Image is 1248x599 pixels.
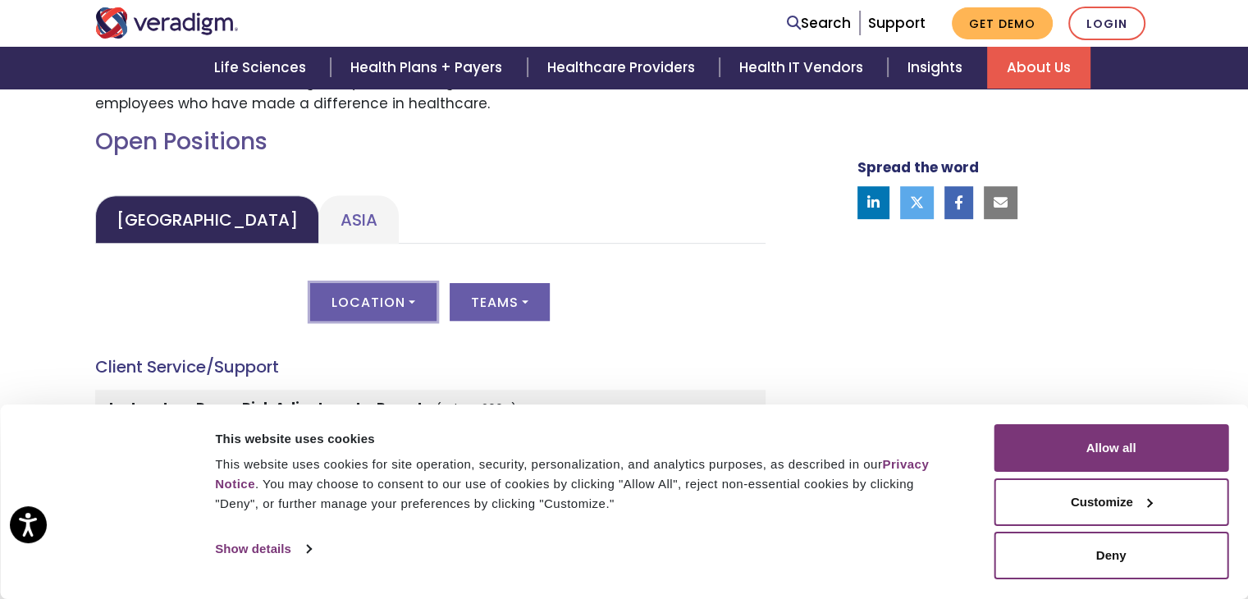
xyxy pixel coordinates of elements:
img: Veradigm logo [95,7,239,39]
a: Life Sciences [194,47,331,89]
button: Customize [994,478,1228,526]
h4: Client Service/Support [95,357,766,377]
a: Search [787,12,851,34]
a: Health IT Vendors [720,47,888,89]
strong: Spread the word [857,158,979,177]
a: Asia [319,195,399,244]
div: This website uses cookies for site operation, security, personalization, and analytics purposes, ... [215,455,957,514]
a: About Us [987,47,1090,89]
a: [GEOGRAPHIC_DATA] [95,195,319,244]
a: Health Plans + Payers [331,47,527,89]
button: Allow all [994,424,1228,472]
button: Location [310,283,437,321]
a: Login [1068,7,1145,40]
small: (Job ID: 8664) [436,401,517,417]
strong: Instructor- Payer Risk Adjustment - Remote [109,398,432,418]
a: Insights [888,47,987,89]
h2: Open Positions [95,128,766,156]
a: Show details [215,537,310,561]
a: Healthcare Providers [528,47,720,89]
button: Teams [450,283,550,321]
div: This website uses cookies [215,429,957,449]
button: Deny [994,532,1228,579]
a: Get Demo [952,7,1053,39]
a: Support [868,13,926,33]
